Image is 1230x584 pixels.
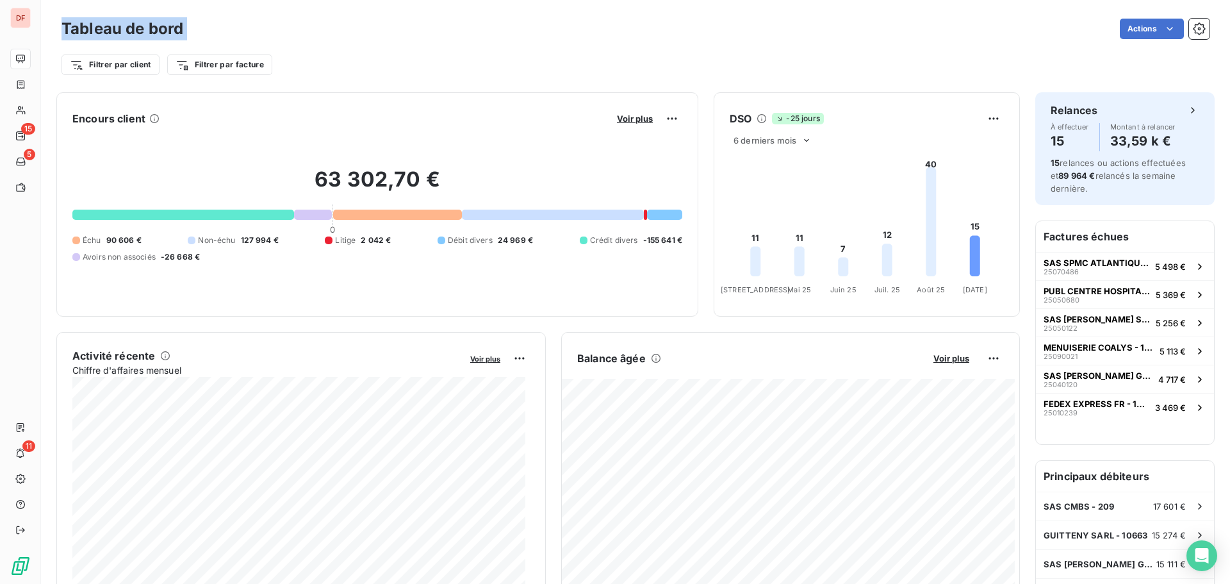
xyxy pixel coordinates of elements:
span: SAS [PERSON_NAME] GRAND OUEST - 6328 [1044,559,1156,569]
button: Filtrer par client [61,54,160,75]
tspan: Août 25 [917,285,945,294]
span: 15 [1051,158,1060,168]
span: 5 256 € [1156,318,1186,328]
img: Logo LeanPay [10,556,31,576]
span: 15 111 € [1156,559,1186,569]
h3: Tableau de bord [61,17,183,40]
span: SAS CMBS - 209 [1044,501,1114,512]
button: FEDEX EXPRESS FR - 105021250102393 469 € [1036,393,1214,421]
h6: Encours client [72,111,145,126]
h4: 15 [1051,131,1089,151]
span: PUBL CENTRE HOSPITALIER [GEOGRAPHIC_DATA] [1044,286,1151,296]
span: FEDEX EXPRESS FR - 105021 [1044,399,1150,409]
span: 89 964 € [1058,171,1095,181]
span: Voir plus [933,353,969,363]
h6: Principaux débiteurs [1036,461,1214,492]
div: DF [10,8,31,28]
span: SAS [PERSON_NAME] SAS - 1144 [1044,314,1151,324]
tspan: Mai 25 [787,285,811,294]
button: Voir plus [613,113,657,124]
span: 25090021 [1044,353,1078,360]
button: SAS SPMC ATLANTIQUE - 110561250704865 498 € [1036,252,1214,280]
span: 4 717 € [1158,374,1186,385]
span: 25010239 [1044,409,1078,417]
span: 5 498 € [1155,262,1186,272]
span: -26 668 € [161,251,200,263]
span: 90 606 € [106,235,142,246]
span: SAS [PERSON_NAME] GRAND OUEST - 6328 [1044,371,1153,381]
span: 25070486 [1044,268,1079,276]
span: 5 113 € [1160,346,1186,356]
span: -25 jours [772,113,823,124]
span: 11 [22,440,35,452]
span: 25050680 [1044,296,1079,304]
span: À effectuer [1051,123,1089,131]
h4: 33,59 k € [1110,131,1176,151]
span: 24 969 € [498,235,533,246]
tspan: Juil. 25 [874,285,900,294]
span: Montant à relancer [1110,123,1176,131]
span: 6 derniers mois [734,135,796,146]
button: SAS [PERSON_NAME] SAS - 1144250501225 256 € [1036,308,1214,337]
span: 5 [24,149,35,160]
span: relances ou actions effectuées et relancés la semaine dernière. [1051,158,1186,194]
tspan: [STREET_ADDRESS] [721,285,790,294]
button: PUBL CENTRE HOSPITALIER [GEOGRAPHIC_DATA]250506805 369 € [1036,280,1214,308]
button: MENUISERIE COALYS - 111091250900215 113 € [1036,337,1214,365]
span: Litige [335,235,356,246]
h6: DSO [730,111,751,126]
tspan: [DATE] [963,285,987,294]
button: Actions [1120,19,1184,39]
button: Filtrer par facture [167,54,272,75]
div: Open Intercom Messenger [1186,540,1217,571]
span: 15 [21,123,35,135]
span: GUITTENY SARL - 10663 [1044,530,1147,540]
button: SAS [PERSON_NAME] GRAND OUEST - 6328250401204 717 € [1036,365,1214,393]
span: Voir plus [617,113,653,124]
span: Voir plus [470,355,500,363]
span: 127 994 € [241,235,279,246]
span: Crédit divers [590,235,638,246]
span: 2 042 € [361,235,391,246]
h2: 63 302,70 € [72,167,682,205]
h6: Balance âgée [577,351,646,366]
span: SAS SPMC ATLANTIQUE - 110561 [1044,258,1150,268]
span: -155 641 € [643,235,683,246]
span: Chiffre d'affaires mensuel [72,363,461,377]
span: Avoirs non associés [83,251,156,263]
span: Non-échu [198,235,235,246]
span: 3 469 € [1155,403,1186,413]
h6: Relances [1051,103,1097,118]
h6: Factures échues [1036,221,1214,252]
span: Débit divers [448,235,493,246]
span: 25040120 [1044,381,1078,388]
span: 0 [330,224,335,235]
span: 5 369 € [1156,290,1186,300]
span: Échu [83,235,101,246]
button: Voir plus [466,353,504,364]
span: 25050122 [1044,324,1078,332]
button: Voir plus [930,353,973,364]
h6: Activité récente [72,348,155,363]
span: 15 274 € [1152,530,1186,540]
span: MENUISERIE COALYS - 111091 [1044,342,1154,353]
tspan: Juin 25 [830,285,857,294]
span: 17 601 € [1153,501,1186,512]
